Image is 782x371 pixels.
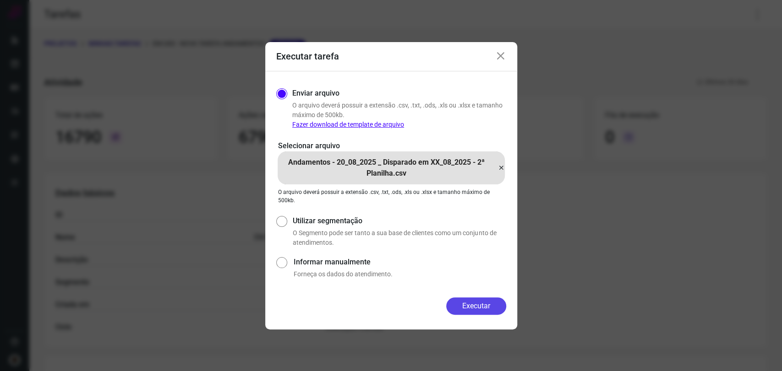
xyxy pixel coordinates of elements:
p: O Segmento pode ser tanto a sua base de clientes como um conjunto de atendimentos. [293,228,506,247]
button: Executar [446,297,506,315]
p: Andamentos - 20_08_2025 _ Disparado em XX_08_2025 - 2ª Planilha.csv [278,157,495,179]
p: O arquivo deverá possuir a extensão .csv, .txt, .ods, .xls ou .xlsx e tamanho máximo de 500kb. [292,101,506,129]
label: Utilizar segmentação [293,215,506,226]
label: Enviar arquivo [292,88,339,99]
label: Informar manualmente [294,257,506,268]
h3: Executar tarefa [276,51,339,62]
p: Forneça os dados do atendimento. [294,269,506,279]
p: Selecionar arquivo [278,140,504,151]
a: Fazer download de template de arquivo [292,121,404,128]
p: O arquivo deverá possuir a extensão .csv, .txt, .ods, .xls ou .xlsx e tamanho máximo de 500kb. [278,188,504,204]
